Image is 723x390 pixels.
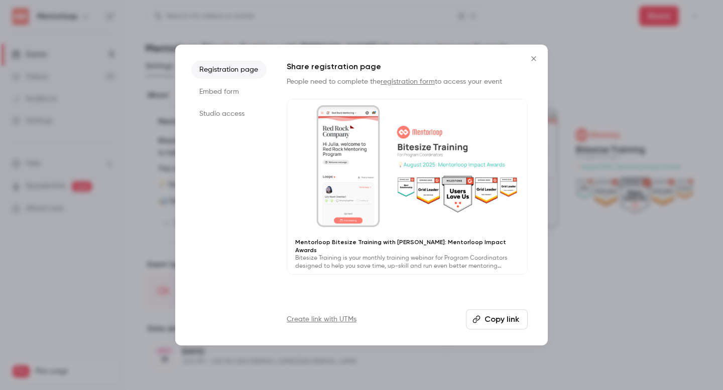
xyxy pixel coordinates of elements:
[287,77,528,87] p: People need to complete the to access your event
[295,238,519,254] p: Mentorloop Bitesize Training with [PERSON_NAME]: Mentorloop Impact Awards
[191,105,267,123] li: Studio access
[295,254,519,270] p: Bitesize Training is your monthly training webinar for Program Coordinators designed to help you ...
[466,309,528,329] button: Copy link
[191,83,267,101] li: Embed form
[287,61,528,73] h1: Share registration page
[381,78,435,85] a: registration form
[191,61,267,79] li: Registration page
[524,49,544,69] button: Close
[287,314,356,324] a: Create link with UTMs
[287,99,528,275] a: Mentorloop Bitesize Training with [PERSON_NAME]: Mentorloop Impact AwardsBitesize Training is you...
